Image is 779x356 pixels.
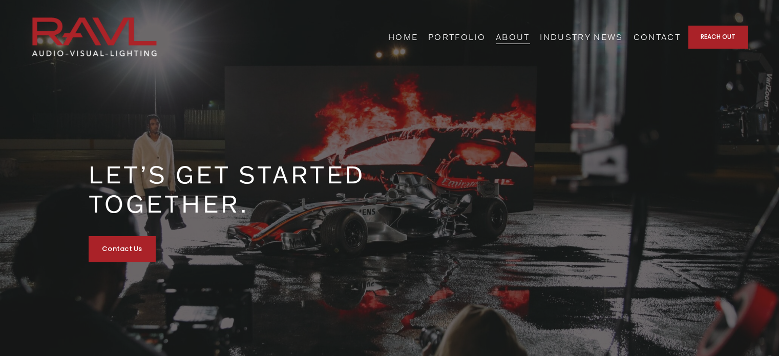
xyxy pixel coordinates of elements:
[496,29,530,45] a: ABOUT
[428,29,486,45] a: PORTFOLIO
[31,17,157,57] img: RAVL | Sound, Video, Lighting &amp; IT Services for Events, Los Angeles
[540,29,623,45] a: INDUSTRY NEWS
[388,29,418,45] a: HOME
[89,236,156,262] a: Contact Us
[634,29,681,45] a: CONTACT
[89,160,390,219] h3: LET’S GET STARTED TOGETHER.
[688,26,748,49] a: REACH OUT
